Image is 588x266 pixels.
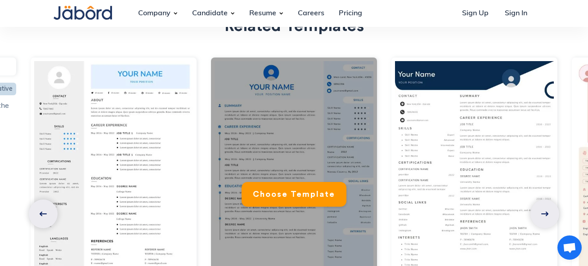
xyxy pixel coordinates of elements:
[131,1,178,26] div: Company
[242,1,283,26] div: Resume
[291,1,332,26] a: Careers
[332,1,369,26] a: Pricing
[557,235,582,260] a: Conversa aberta
[242,182,346,207] a: Choose Template
[498,1,534,26] a: Sign In
[54,6,112,20] img: Jabord
[253,189,335,199] div: Choose Template
[185,1,235,26] div: Candidate
[40,212,47,216] img: Jabord
[541,212,548,216] img: Jabord
[455,1,496,26] a: Sign Up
